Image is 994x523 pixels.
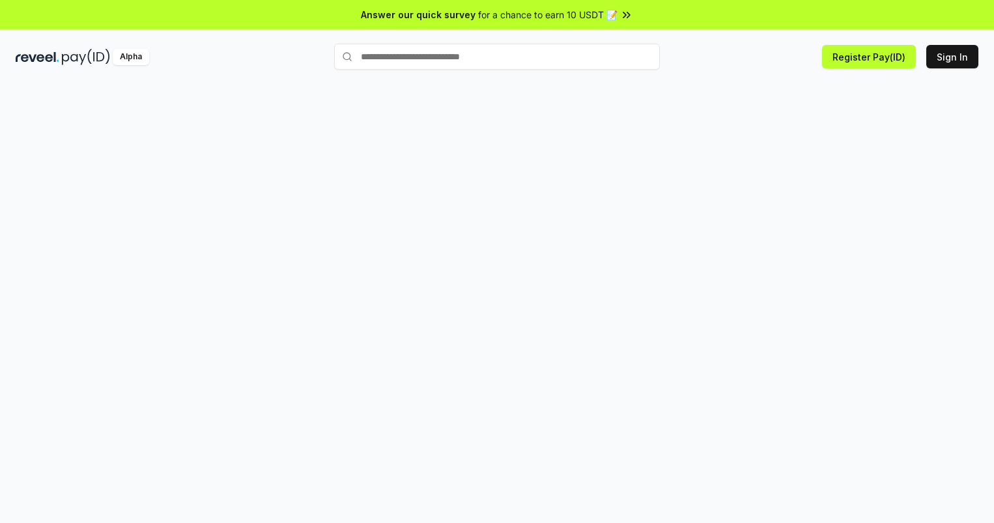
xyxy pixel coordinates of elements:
[926,45,978,68] button: Sign In
[62,49,110,65] img: pay_id
[113,49,149,65] div: Alpha
[361,8,476,21] span: Answer our quick survey
[822,45,916,68] button: Register Pay(ID)
[16,49,59,65] img: reveel_dark
[478,8,618,21] span: for a chance to earn 10 USDT 📝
